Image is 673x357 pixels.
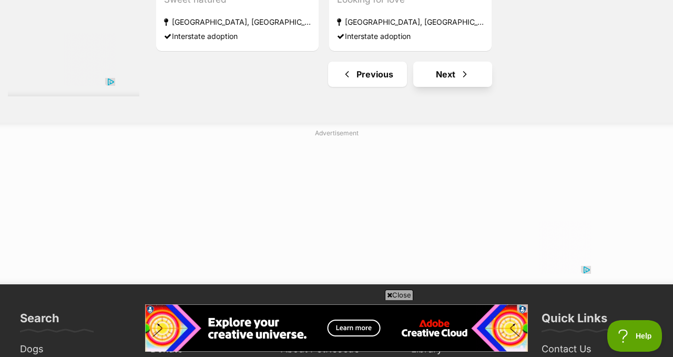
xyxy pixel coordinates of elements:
[337,15,484,29] strong: [GEOGRAPHIC_DATA], [GEOGRAPHIC_DATA]
[328,62,407,87] a: Previous page
[542,311,607,332] h3: Quick Links
[20,311,59,332] h3: Search
[164,29,311,43] div: Interstate adoption
[385,290,413,300] span: Close
[607,320,662,352] iframe: Help Scout Beacon - Open
[164,15,311,29] strong: [GEOGRAPHIC_DATA], [GEOGRAPHIC_DATA]
[413,62,492,87] a: Next page
[145,304,528,352] iframe: Advertisement
[81,142,592,274] iframe: Advertisement
[337,29,484,43] div: Interstate adoption
[155,62,665,87] nav: Pagination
